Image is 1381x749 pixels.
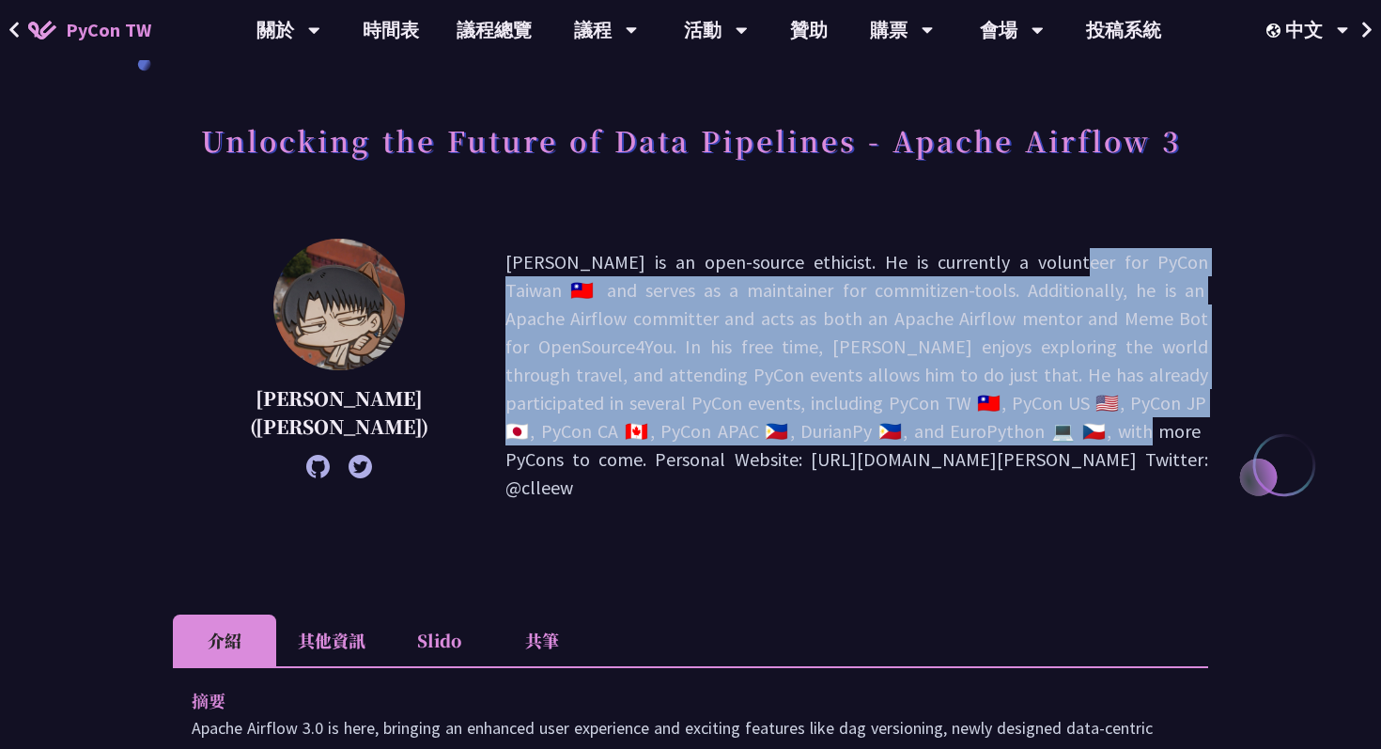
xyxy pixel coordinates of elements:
li: 介紹 [173,615,276,666]
p: [PERSON_NAME] ([PERSON_NAME]) [220,384,458,441]
a: PyCon TW [9,7,170,54]
img: Locale Icon [1266,23,1285,38]
h1: Unlocking the Future of Data Pipelines - Apache Airflow 3 [201,112,1181,168]
img: Home icon of PyCon TW 2025 [28,21,56,39]
span: PyCon TW [66,16,151,44]
li: 共筆 [490,615,594,666]
img: 李唯 (Wei Lee) [273,239,405,370]
p: [PERSON_NAME] is an open-source ethicist. He is currently a volunteer for PyCon Taiwan 🇹🇼 and ser... [505,248,1208,502]
li: Slido [387,615,490,666]
li: 其他資訊 [276,615,387,666]
p: 摘要 [192,687,1152,714]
